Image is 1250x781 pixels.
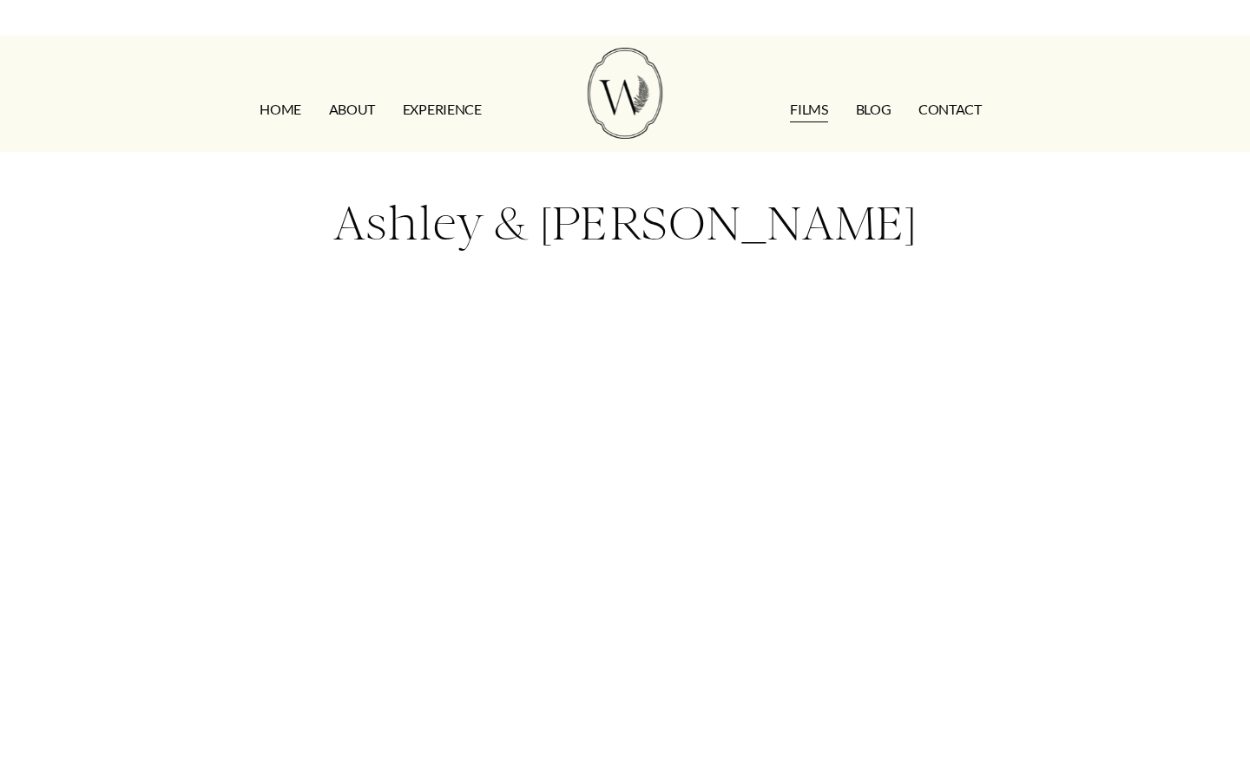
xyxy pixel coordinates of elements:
a: HOME [260,95,301,123]
a: CONTACT [918,95,982,123]
a: ABOUT [329,95,375,123]
a: EXPERIENCE [403,95,482,123]
h2: Ashley & [PERSON_NAME] [145,193,1105,256]
img: Wild Fern Weddings [588,48,662,139]
a: FILMS [790,95,827,123]
a: Blog [856,95,891,123]
iframe: Ashley & Jacob [145,285,1105,693]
